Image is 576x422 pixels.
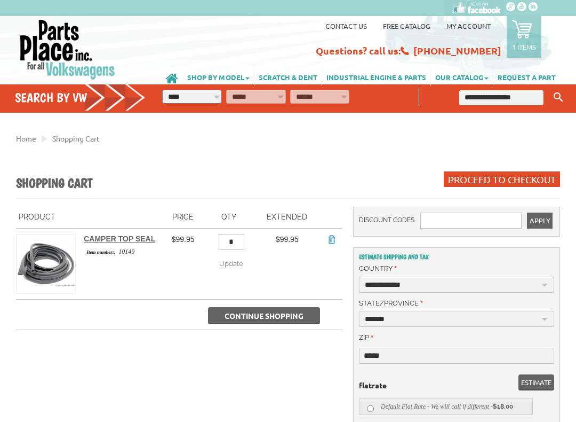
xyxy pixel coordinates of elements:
button: Estimate [518,374,554,390]
span: $99.95 [276,235,299,244]
a: My Account [446,21,491,30]
span: Item number:: [84,248,118,256]
button: Continue Shopping [208,307,320,324]
span: Continue Shopping [225,311,303,321]
h1: Shopping Cart [16,175,92,192]
img: Camper Top Seal [17,235,75,293]
span: $18.00 [493,403,513,410]
img: Parts Place Inc! [19,19,116,80]
button: Keyword Search [550,89,566,106]
a: Remove Item [326,234,337,245]
a: Contact us [325,21,367,30]
h4: Search by VW [15,90,146,105]
h2: Estimate Shipping and Tax [359,253,554,261]
dt: flatrate [359,380,554,390]
label: Zip [359,332,554,343]
a: SHOP BY MODEL [183,67,254,86]
span: Apply [530,213,550,229]
a: SCRATCH & DENT [254,67,322,86]
span: $99.95 [172,235,195,244]
span: Update [219,260,243,268]
a: Free Catalog [383,21,430,30]
a: INDUSTRIAL ENGINE & PARTS [322,67,430,86]
a: OUR CATALOG [431,67,493,86]
span: Price [172,213,194,221]
button: Proceed to Checkout [444,171,560,187]
a: REQUEST A PART [493,67,560,86]
a: Shopping Cart [52,134,100,143]
label: Discount Codes [359,213,415,228]
a: 1 items [507,16,541,58]
div: 10149 [84,247,160,256]
a: Camper Top Seal [84,235,155,243]
label: Country [359,263,554,274]
p: 1 items [512,42,536,51]
label: State/Province [359,298,554,309]
label: Default Flat Rate - We will call if different - [359,398,533,415]
span: Proceed to Checkout [448,174,556,185]
span: Estimate [521,374,551,390]
button: Apply [527,213,553,229]
a: Home [16,134,36,143]
span: Product [19,213,55,221]
th: Extended [254,207,319,228]
th: Qty [203,207,255,228]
